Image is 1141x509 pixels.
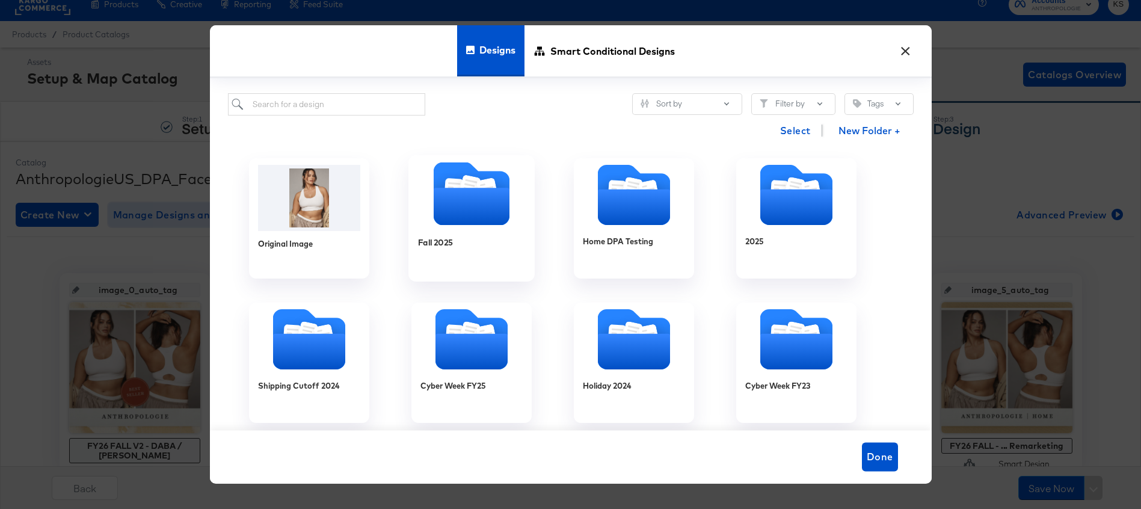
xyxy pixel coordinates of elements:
[751,93,835,115] button: FilterFilter by
[258,380,340,392] div: Shipping Cutoff 2024
[862,443,898,472] button: Done
[583,380,632,392] div: Holiday 2024
[745,236,764,247] div: 2025
[479,23,515,76] span: Designs
[550,25,675,78] span: Smart Conditional Designs
[249,158,369,279] div: Original Image
[417,236,453,248] div: Fall 2025
[895,37,917,59] button: ×
[583,236,653,247] div: Home DPA Testing
[249,309,369,369] svg: Folder
[736,158,857,279] div: 2025
[574,158,694,279] div: Home DPA Testing
[641,99,649,108] svg: Sliders
[574,309,694,369] svg: Folder
[867,449,893,466] span: Done
[775,119,816,143] button: Select
[736,303,857,423] div: Cyber Week FY23
[228,93,426,116] input: Search for a design
[258,165,360,231] img: 84572635_010_c
[411,309,532,369] svg: Folder
[760,99,768,108] svg: Filter
[844,93,914,115] button: TagTags
[420,380,486,392] div: Cyber Week FY25
[574,165,694,225] svg: Folder
[853,99,861,108] svg: Tag
[411,303,532,423] div: Cyber Week FY25
[745,380,810,392] div: Cyber Week FY23
[574,303,694,423] div: Holiday 2024
[408,162,535,225] svg: Folder
[828,120,911,143] button: New Folder +
[632,93,742,115] button: SlidersSort by
[780,122,811,139] span: Select
[249,303,369,423] div: Shipping Cutoff 2024
[258,238,313,250] div: Original Image
[736,309,857,369] svg: Folder
[736,165,857,225] svg: Folder
[408,155,535,282] div: Fall 2025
